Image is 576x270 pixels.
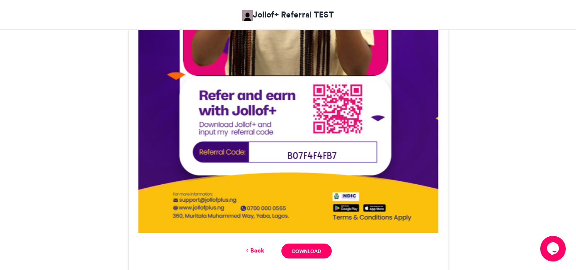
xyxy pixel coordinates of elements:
[242,10,253,21] img: Jollof+ Referral TEST
[244,246,264,255] a: Back
[242,9,334,21] a: Jollof+ Referral TEST
[540,236,567,261] iframe: chat widget
[281,244,331,258] a: Download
